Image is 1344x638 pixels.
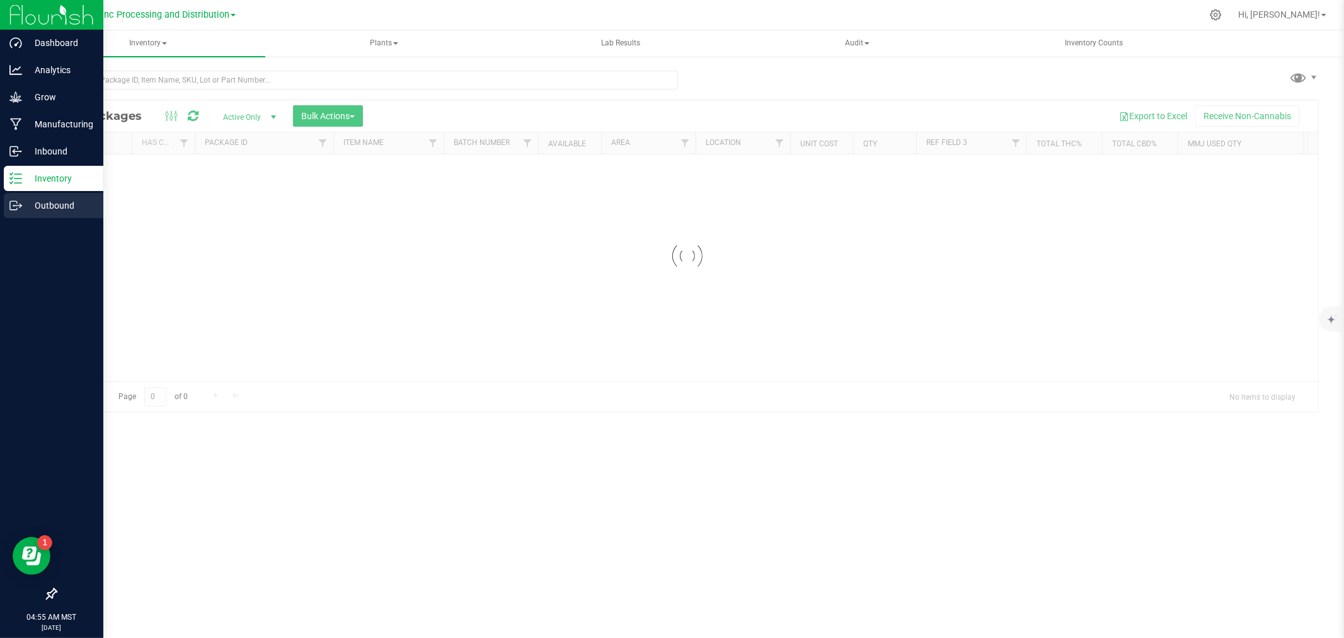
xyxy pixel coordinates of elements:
[1238,9,1320,20] span: Hi, [PERSON_NAME]!
[9,91,22,103] inline-svg: Grow
[6,623,98,632] p: [DATE]
[6,612,98,623] p: 04:55 AM MST
[22,90,98,105] p: Grow
[976,30,1211,57] a: Inventory Counts
[1048,38,1140,49] span: Inventory Counts
[740,31,974,56] span: Audit
[503,30,738,57] a: Lab Results
[13,537,50,575] iframe: Resource center
[55,71,678,90] input: Search Package ID, Item Name, SKU, Lot or Part Number...
[22,117,98,132] p: Manufacturing
[9,118,22,130] inline-svg: Manufacturing
[9,145,22,158] inline-svg: Inbound
[37,535,52,550] iframe: Resource center unread badge
[267,30,502,57] a: Plants
[740,30,975,57] a: Audit
[30,30,265,57] a: Inventory
[22,198,98,213] p: Outbound
[22,144,98,159] p: Inbound
[1208,9,1224,21] div: Manage settings
[37,9,229,20] span: Globe Farmacy Inc Processing and Distribution
[9,172,22,185] inline-svg: Inventory
[9,199,22,212] inline-svg: Outbound
[9,37,22,49] inline-svg: Dashboard
[9,64,22,76] inline-svg: Analytics
[584,38,657,49] span: Lab Results
[22,171,98,186] p: Inventory
[22,35,98,50] p: Dashboard
[267,31,501,56] span: Plants
[22,62,98,78] p: Analytics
